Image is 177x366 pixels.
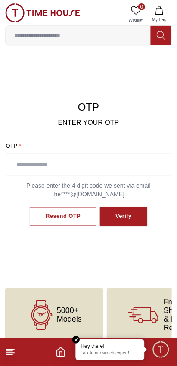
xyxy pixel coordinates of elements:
div: Hey there! [81,343,140,350]
a: Home [56,347,66,357]
button: Resend OTP [30,207,96,226]
div: Verify [115,212,132,222]
p: Talk to our watch expert! [81,351,140,357]
a: 0Wishlist [125,3,147,25]
span: My Bag [149,16,170,23]
button: Verify [100,207,147,226]
span: 5000+ Models [57,307,82,324]
span: 0 [138,3,145,10]
p: ENTER YOUR OTP [5,118,172,128]
button: My Bag [147,3,172,25]
img: ... [5,3,80,22]
em: Close tooltip [72,336,80,344]
p: Please enter the 4 digit code we sent via email he****@[DOMAIN_NAME] [6,181,171,199]
h1: OTP [5,100,172,114]
div: Chat Widget [152,341,171,360]
span: Wishlist [125,17,147,24]
label: OTP [6,142,171,150]
div: Resend OTP [46,212,81,222]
